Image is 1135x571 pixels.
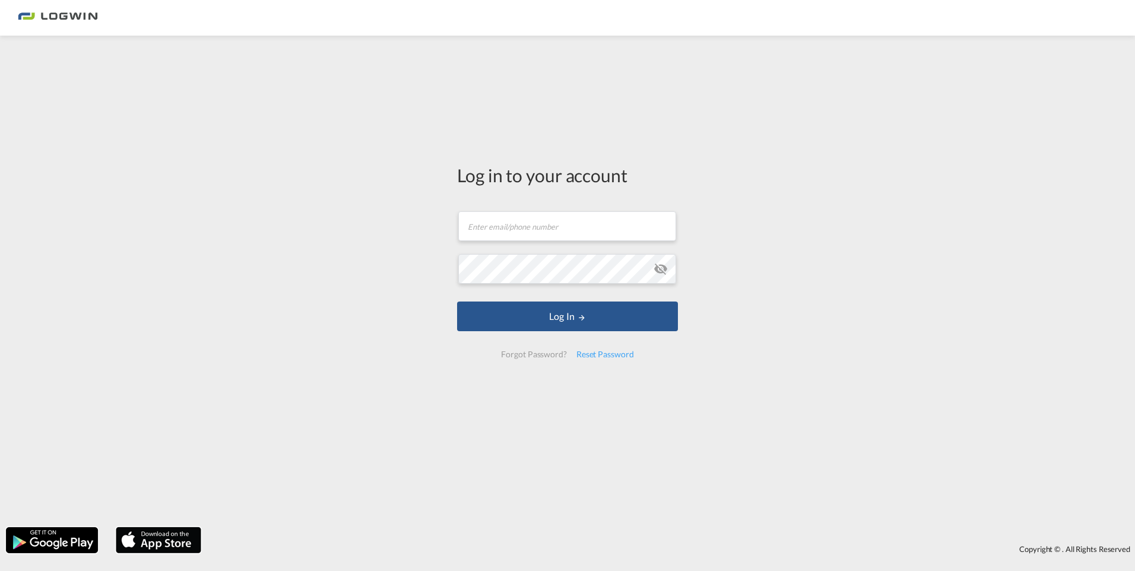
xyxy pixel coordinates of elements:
[654,262,668,276] md-icon: icon-eye-off
[207,539,1135,559] div: Copyright © . All Rights Reserved
[572,344,639,365] div: Reset Password
[457,163,678,188] div: Log in to your account
[5,526,99,554] img: google.png
[496,344,571,365] div: Forgot Password?
[458,211,676,241] input: Enter email/phone number
[457,302,678,331] button: LOGIN
[18,5,98,31] img: bc73a0e0d8c111efacd525e4c8ad7d32.png
[115,526,202,554] img: apple.png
